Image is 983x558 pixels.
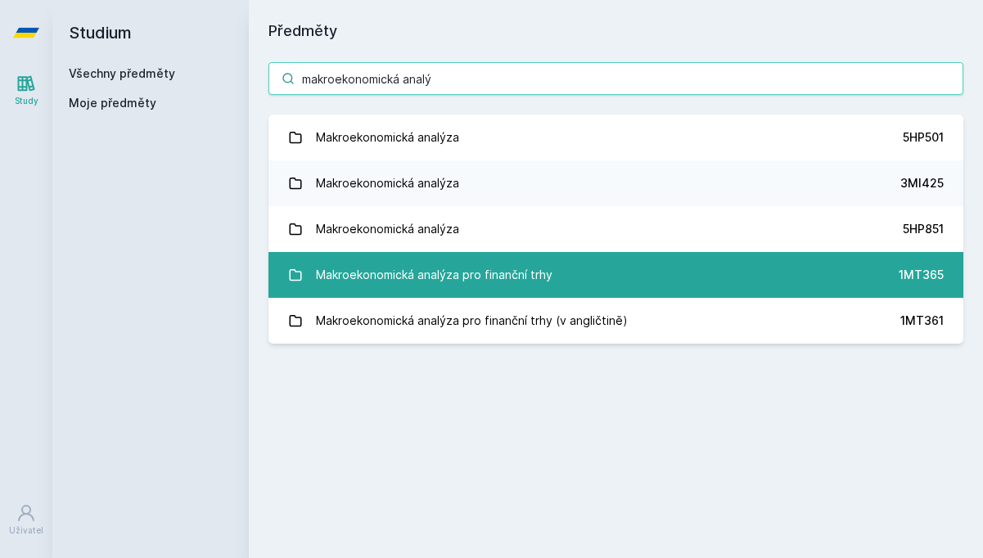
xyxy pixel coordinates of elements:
div: Makroekonomická analýza pro finanční trhy [316,259,552,291]
a: Uživatel [3,495,49,545]
div: 5HP851 [903,221,944,237]
a: Study [3,65,49,115]
div: 3MI425 [900,175,944,191]
a: Všechny předměty [69,66,175,80]
div: 5HP501 [903,129,944,146]
a: Makroekonomická analýza 5HP851 [268,206,963,252]
div: Study [15,95,38,107]
div: Makroekonomická analýza [316,167,459,200]
a: Makroekonomická analýza 5HP501 [268,115,963,160]
div: Uživatel [9,524,43,537]
div: 1MT365 [899,267,944,283]
div: 1MT361 [900,313,944,329]
input: Název nebo ident předmětu… [268,62,963,95]
h1: Předměty [268,20,963,43]
a: Makroekonomická analýza 3MI425 [268,160,963,206]
a: Makroekonomická analýza pro finanční trhy 1MT365 [268,252,963,298]
div: Makroekonomická analýza pro finanční trhy (v angličtině) [316,304,628,337]
a: Makroekonomická analýza pro finanční trhy (v angličtině) 1MT361 [268,298,963,344]
div: Makroekonomická analýza [316,121,459,154]
span: Moje předměty [69,95,156,111]
div: Makroekonomická analýza [316,213,459,245]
